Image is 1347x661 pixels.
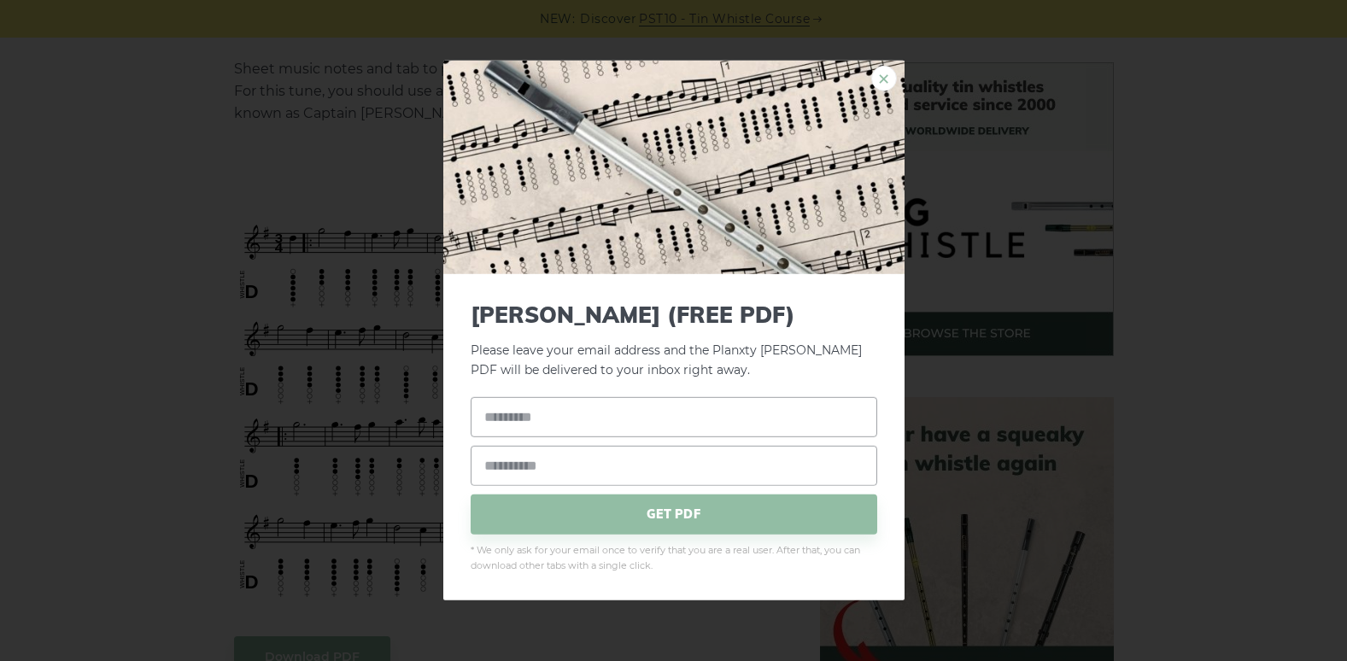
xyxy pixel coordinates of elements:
[871,66,897,91] a: ×
[443,61,905,274] img: Tin Whistle Tab Preview
[471,301,877,328] span: [PERSON_NAME] (FREE PDF)
[471,494,877,534] span: GET PDF
[471,542,877,573] span: * We only ask for your email once to verify that you are a real user. After that, you can downloa...
[471,301,877,380] p: Please leave your email address and the Planxty [PERSON_NAME] PDF will be delivered to your inbox...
